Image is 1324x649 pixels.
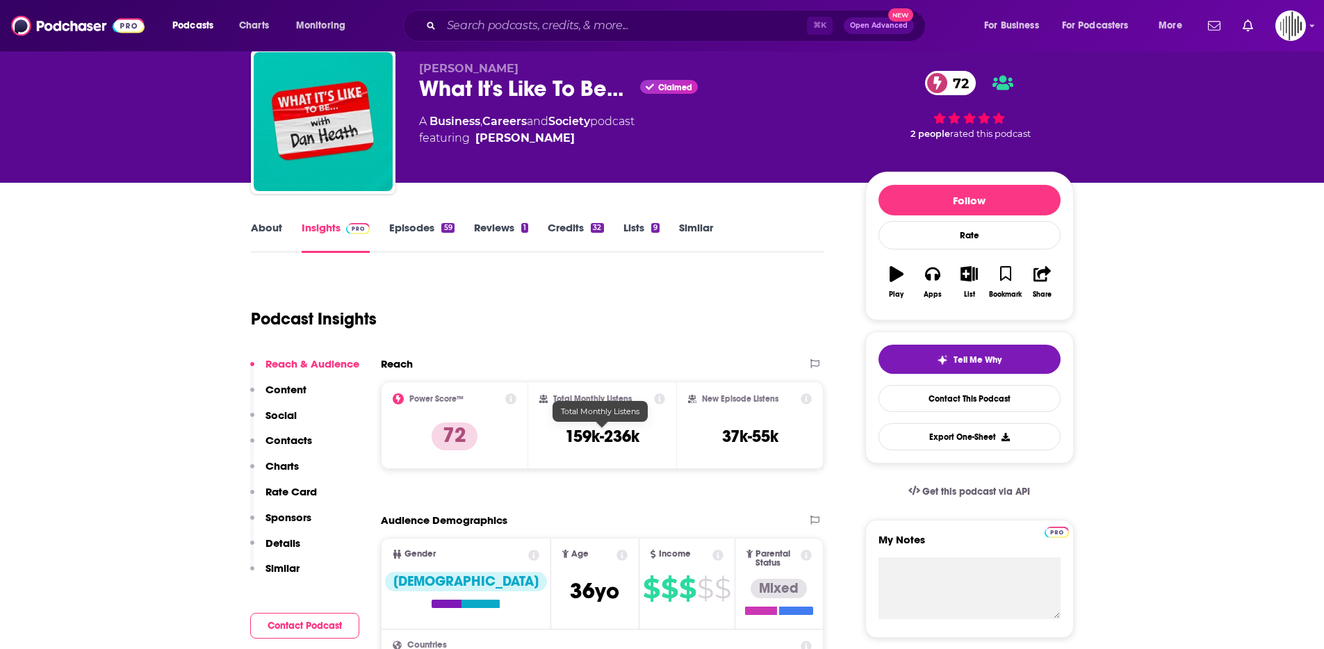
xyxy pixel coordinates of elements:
[888,8,913,22] span: New
[419,113,635,147] div: A podcast
[441,223,454,233] div: 59
[937,354,948,365] img: tell me why sparkle
[1045,527,1069,538] img: Podchaser Pro
[989,290,1022,299] div: Bookmark
[548,221,603,253] a: Credits32
[974,15,1056,37] button: open menu
[964,290,975,299] div: List
[265,459,299,473] p: Charts
[878,345,1061,374] button: tell me why sparkleTell Me Why
[1202,14,1226,38] a: Show notifications dropdown
[409,394,464,404] h2: Power Score™
[286,15,363,37] button: open menu
[163,15,231,37] button: open menu
[702,394,778,404] h2: New Episode Listens
[250,613,359,639] button: Contact Podcast
[381,357,413,370] h2: Reach
[474,221,528,253] a: Reviews1
[482,115,527,128] a: Careers
[265,536,300,550] p: Details
[844,17,914,34] button: Open AdvancedNew
[265,434,312,447] p: Contacts
[254,52,393,191] a: What It's Like To Be...
[878,257,915,307] button: Play
[432,422,477,450] p: 72
[230,15,277,37] a: Charts
[302,221,370,253] a: InsightsPodchaser Pro
[250,459,299,485] button: Charts
[296,16,345,35] span: Monitoring
[878,185,1061,215] button: Follow
[661,577,678,600] span: $
[561,406,639,416] span: Total Monthly Listens
[250,536,300,562] button: Details
[889,290,904,299] div: Play
[404,550,436,559] span: Gender
[751,579,807,598] div: Mixed
[722,426,778,447] h3: 37k-55k
[924,290,942,299] div: Apps
[878,221,1061,249] div: Rate
[265,561,300,575] p: Similar
[385,572,547,591] div: [DEMOGRAPHIC_DATA]
[1053,15,1149,37] button: open menu
[265,511,311,524] p: Sponsors
[651,223,660,233] div: 9
[925,71,976,95] a: 72
[1159,16,1182,35] span: More
[265,383,307,396] p: Content
[755,550,799,568] span: Parental Status
[265,357,359,370] p: Reach & Audience
[679,221,713,253] a: Similar
[897,475,1042,509] a: Get this podcast via API
[251,221,282,253] a: About
[807,17,833,35] span: ⌘ K
[643,577,660,600] span: $
[878,423,1061,450] button: Export One-Sheet
[430,115,480,128] a: Business
[1149,15,1200,37] button: open menu
[591,223,603,233] div: 32
[548,115,590,128] a: Society
[480,115,482,128] span: ,
[865,62,1074,148] div: 72 2 peoplerated this podcast
[954,354,1002,365] span: Tell Me Why
[1062,16,1129,35] span: For Podcasters
[951,257,987,307] button: List
[939,71,976,95] span: 72
[878,533,1061,557] label: My Notes
[1237,14,1259,38] a: Show notifications dropdown
[250,561,300,587] button: Similar
[850,22,908,29] span: Open Advanced
[697,577,713,600] span: $
[1045,525,1069,538] a: Pro website
[1275,10,1306,41] button: Show profile menu
[714,577,730,600] span: $
[521,223,528,233] div: 1
[922,486,1030,498] span: Get this podcast via API
[441,15,807,37] input: Search podcasts, credits, & more...
[915,257,951,307] button: Apps
[571,550,589,559] span: Age
[565,426,639,447] h3: 159k-236k
[11,13,145,39] img: Podchaser - Follow, Share and Rate Podcasts
[910,129,950,139] span: 2 people
[250,485,317,511] button: Rate Card
[419,130,635,147] span: featuring
[172,16,213,35] span: Podcasts
[984,16,1039,35] span: For Business
[527,115,548,128] span: and
[570,577,619,605] span: 36 yo
[389,221,454,253] a: Episodes59
[250,409,297,434] button: Social
[553,394,632,404] h2: Total Monthly Listens
[265,409,297,422] p: Social
[988,257,1024,307] button: Bookmark
[1033,290,1052,299] div: Share
[950,129,1031,139] span: rated this podcast
[265,485,317,498] p: Rate Card
[250,434,312,459] button: Contacts
[250,357,359,383] button: Reach & Audience
[1024,257,1060,307] button: Share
